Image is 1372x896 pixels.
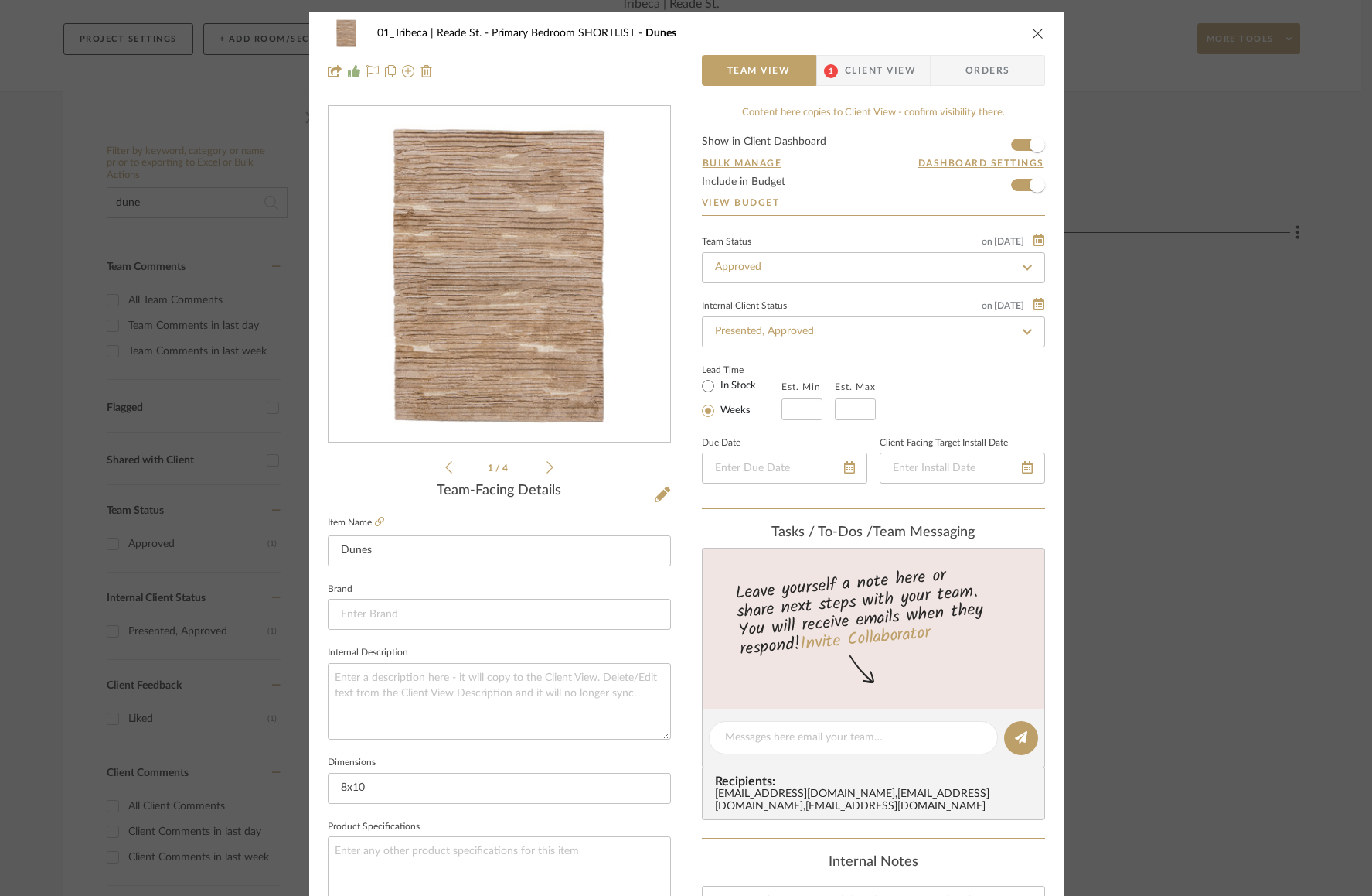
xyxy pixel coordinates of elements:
[835,381,876,392] label: Est. Max
[715,775,1038,788] span: Recipients:
[992,300,1026,311] span: [DATE]
[702,316,1045,347] input: Type to Search…
[328,535,671,566] input: Enter Item Name
[329,107,670,443] div: 0
[702,105,1045,121] div: Content here copies to Client View - confirm visibility there.
[702,453,867,484] input: Enter Due Date
[492,28,645,39] span: Primary Bedroom SHORTLIST
[880,439,1008,447] label: Client-Facing Target Install Date
[992,236,1026,247] span: [DATE]
[328,823,420,831] label: Product Specifications
[488,463,495,473] span: 1
[328,586,352,593] label: Brand
[328,599,671,630] input: Enter Brand
[328,516,384,529] label: Item Name
[328,759,376,767] label: Dimensions
[328,483,671,500] div: Team-Facing Details
[700,559,1047,662] div: Leave yourself a note here or share next steps with your team. You will receive emails when they ...
[781,381,821,392] label: Est. Min
[948,55,1027,86] span: Orders
[982,237,992,246] span: on
[702,197,1045,209] a: View Budget
[702,303,787,310] div: Internal Client Status
[824,64,838,78] span: 1
[982,301,992,310] span: on
[771,525,873,539] span: Tasks / To-Dos /
[702,156,783,170] button: Bulk Manage
[727,55,791,86] span: Team View
[502,463,510,473] span: 4
[702,252,1045,283] input: Type to Search…
[328,649,408,657] label: Internal Description
[328,18,365,49] img: d708c2f3-b762-413e-b9d6-78d9adcc4ed9_48x40.jpg
[702,238,751,246] div: Team Status
[645,28,676,39] span: Dunes
[845,55,916,86] span: Client View
[702,439,740,447] label: Due Date
[880,453,1045,484] input: Enter Install Date
[717,404,751,418] label: Weeks
[702,525,1045,542] div: team Messaging
[365,107,633,443] img: d708c2f3-b762-413e-b9d6-78d9adcc4ed9_436x436.jpg
[702,377,781,420] mat-radio-group: Select item type
[702,363,781,377] label: Lead Time
[702,854,1045,871] div: Internal Notes
[377,28,492,39] span: 01_Tribeca | Reade St.
[918,156,1045,170] button: Dashboard Settings
[798,619,931,658] a: Invite Collaborator
[1031,26,1045,40] button: close
[328,773,671,804] input: Enter the dimensions of this item
[717,379,756,393] label: In Stock
[495,463,502,473] span: /
[715,788,1038,813] div: [EMAIL_ADDRESS][DOMAIN_NAME] , [EMAIL_ADDRESS][DOMAIN_NAME] , [EMAIL_ADDRESS][DOMAIN_NAME]
[420,65,433,77] img: Remove from project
